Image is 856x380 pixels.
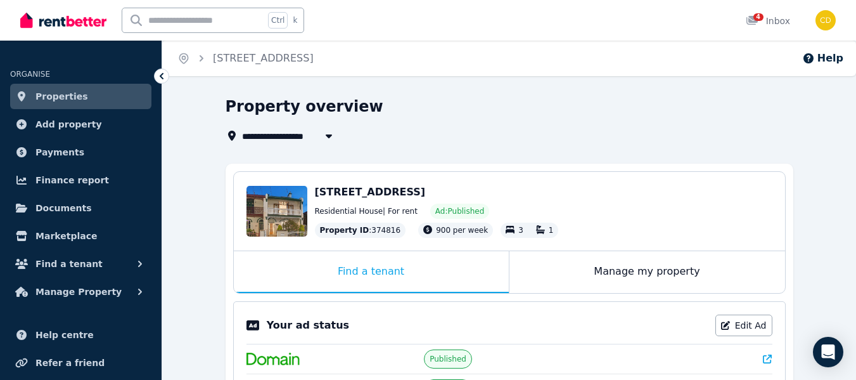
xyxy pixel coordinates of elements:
[10,112,151,137] a: Add property
[246,353,300,365] img: Domain.com.au
[20,11,106,30] img: RentBetter
[162,41,329,76] nav: Breadcrumb
[518,226,523,235] span: 3
[35,327,94,343] span: Help centre
[10,350,151,376] a: Refer a friend
[293,15,297,25] span: k
[10,140,151,165] a: Payments
[35,173,109,188] span: Finance report
[315,223,406,238] div: : 374816
[35,228,97,244] span: Marketplace
[549,226,554,235] span: 1
[35,256,103,272] span: Find a tenant
[320,225,369,235] span: Property ID
[315,186,426,198] span: [STREET_ADDRESS]
[35,117,102,132] span: Add property
[226,96,383,117] h1: Property overview
[213,52,314,64] a: [STREET_ADDRESS]
[35,145,84,160] span: Payments
[35,200,92,216] span: Documents
[315,206,418,216] span: Residential House | For rent
[436,226,488,235] span: 900 per week
[35,284,122,299] span: Manage Property
[746,15,790,27] div: Inbox
[753,13,763,21] span: 4
[10,195,151,221] a: Documents
[815,10,836,30] img: Chris Dimitropoulos
[715,315,772,336] a: Edit Ad
[10,251,151,277] button: Find a tenant
[267,318,349,333] p: Your ad status
[35,89,88,104] span: Properties
[234,251,509,293] div: Find a tenant
[435,206,484,216] span: Ad: Published
[813,337,843,367] div: Open Intercom Messenger
[10,322,151,348] a: Help centre
[10,70,50,79] span: ORGANISE
[10,279,151,305] button: Manage Property
[268,12,288,29] span: Ctrl
[10,167,151,193] a: Finance report
[430,354,466,364] span: Published
[802,51,843,66] button: Help
[10,223,151,249] a: Marketplace
[509,251,785,293] div: Manage my property
[10,84,151,109] a: Properties
[35,355,105,370] span: Refer a friend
